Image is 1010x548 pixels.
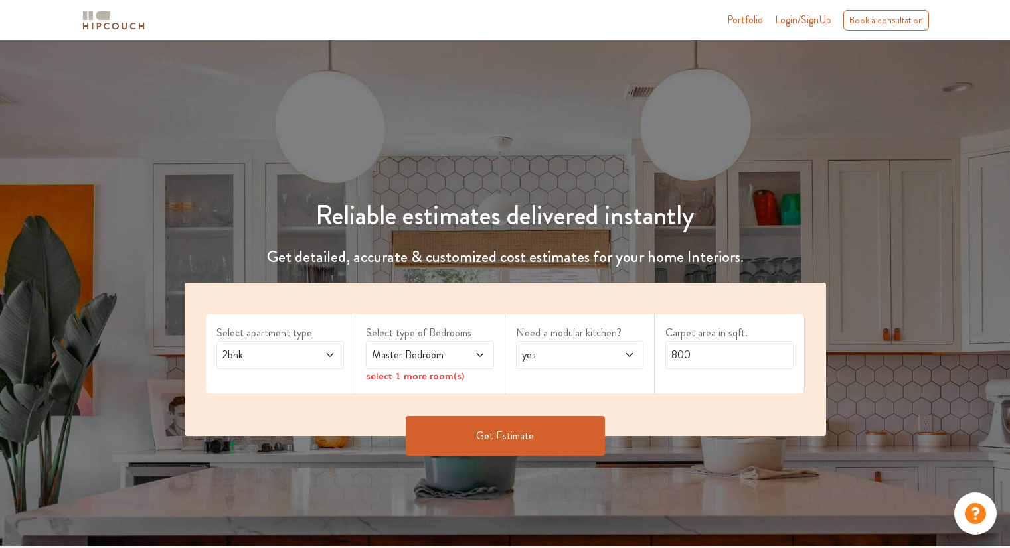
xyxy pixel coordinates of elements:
[80,5,147,35] span: logo-horizontal.svg
[369,347,456,363] span: Master Bedroom
[177,200,834,232] h1: Reliable estimates delivered instantly
[665,325,794,341] label: Carpet area in sqft.
[516,325,644,341] label: Need a modular kitchen?
[665,341,794,369] input: Enter area sqft
[177,247,834,267] h4: Get detailed, accurate & customized cost estimates for your home Interiors.
[216,325,345,341] label: Select apartment type
[220,347,307,363] span: 2bhk
[843,10,929,31] div: Book a consultation
[775,12,831,27] span: Login/SignUp
[80,9,147,32] img: logo-horizontal.svg
[366,325,494,341] label: Select type of Bedrooms
[406,416,605,456] button: Get Estimate
[366,369,494,383] div: select 1 more room(s)
[727,12,763,28] a: Portfolio
[519,347,606,363] span: yes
